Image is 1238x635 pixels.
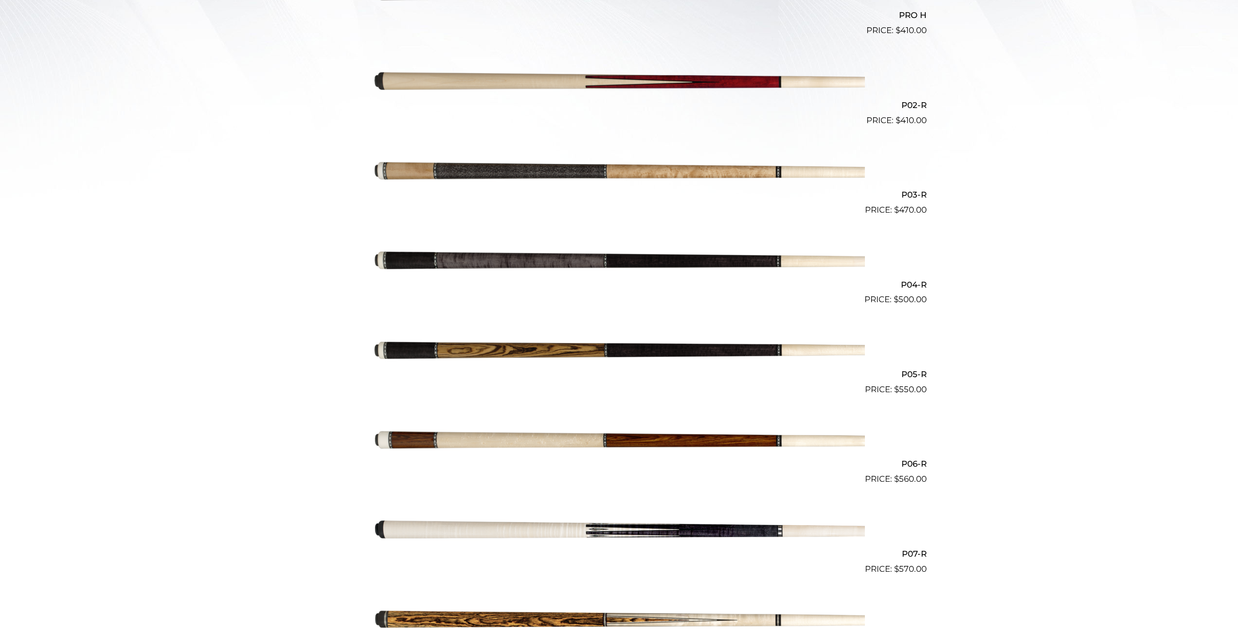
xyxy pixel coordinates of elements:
[894,294,927,304] bdi: 500.00
[312,365,927,383] h2: P05-R
[374,41,865,123] img: P02-R
[312,310,927,396] a: P05-R $550.00
[894,205,927,215] bdi: 470.00
[312,455,927,473] h2: P06-R
[374,400,865,482] img: P06-R
[312,400,927,486] a: P06-R $560.00
[896,25,927,35] bdi: 410.00
[312,220,927,306] a: P04-R $500.00
[312,6,927,24] h2: PRO H
[896,115,900,125] span: $
[894,294,898,304] span: $
[894,564,927,574] bdi: 570.00
[894,384,927,394] bdi: 550.00
[312,131,927,217] a: P03-R $470.00
[312,186,927,204] h2: P03-R
[894,474,899,484] span: $
[374,220,865,302] img: P04-R
[894,205,899,215] span: $
[312,96,927,114] h2: P02-R
[374,490,865,571] img: P07-R
[894,384,899,394] span: $
[894,564,899,574] span: $
[894,474,927,484] bdi: 560.00
[374,131,865,213] img: P03-R
[896,25,900,35] span: $
[312,490,927,575] a: P07-R $570.00
[312,544,927,562] h2: P07-R
[896,115,927,125] bdi: 410.00
[374,310,865,392] img: P05-R
[312,41,927,127] a: P02-R $410.00
[312,275,927,293] h2: P04-R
